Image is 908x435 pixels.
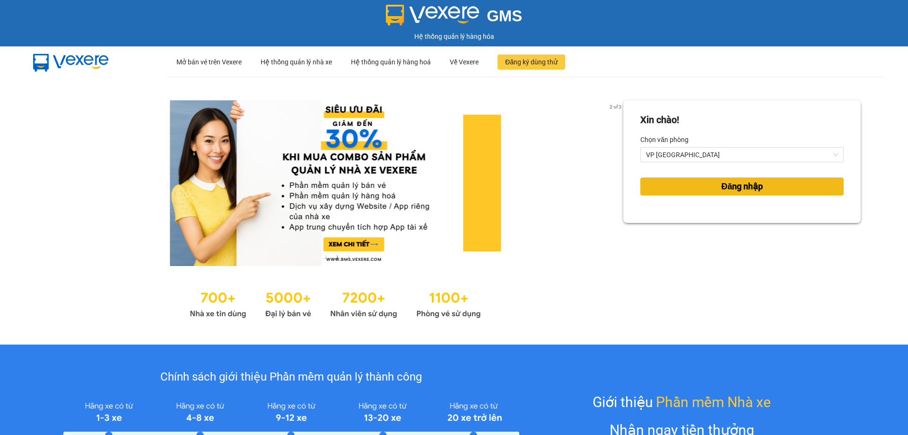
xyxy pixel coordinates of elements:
span: Đăng nhập [721,180,763,193]
img: logo 2 [386,5,480,26]
div: Hệ thống quản lý nhà xe [261,47,332,77]
li: slide item 1 [322,255,326,258]
div: Về Vexere [450,47,479,77]
div: Hệ thống quản lý hàng hóa [2,31,906,42]
div: Chính sách giới thiệu Phần mềm quản lý thành công [63,368,519,386]
img: Statistics.png [190,285,481,321]
p: 2 of 3 [607,100,623,113]
span: GMS [487,7,522,25]
img: mbUUG5Q.png [24,46,118,78]
span: Phần mềm Nhà xe [656,391,771,413]
button: next slide / item [610,100,623,266]
div: Giới thiệu [593,391,771,413]
button: Đăng nhập [640,178,844,195]
label: Chọn văn phòng [640,132,689,147]
div: Hệ thống quản lý hàng hoá [351,47,431,77]
div: Mở bán vé trên Vexere [176,47,242,77]
span: VP Mỹ Đình [646,148,838,162]
span: Đăng ký dùng thử [505,57,558,67]
button: previous slide / item [47,100,61,266]
li: slide item 3 [345,255,349,258]
div: Xin chào! [640,113,679,127]
button: Đăng ký dùng thử [498,54,565,70]
a: GMS [386,14,523,22]
li: slide item 2 [333,255,337,258]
